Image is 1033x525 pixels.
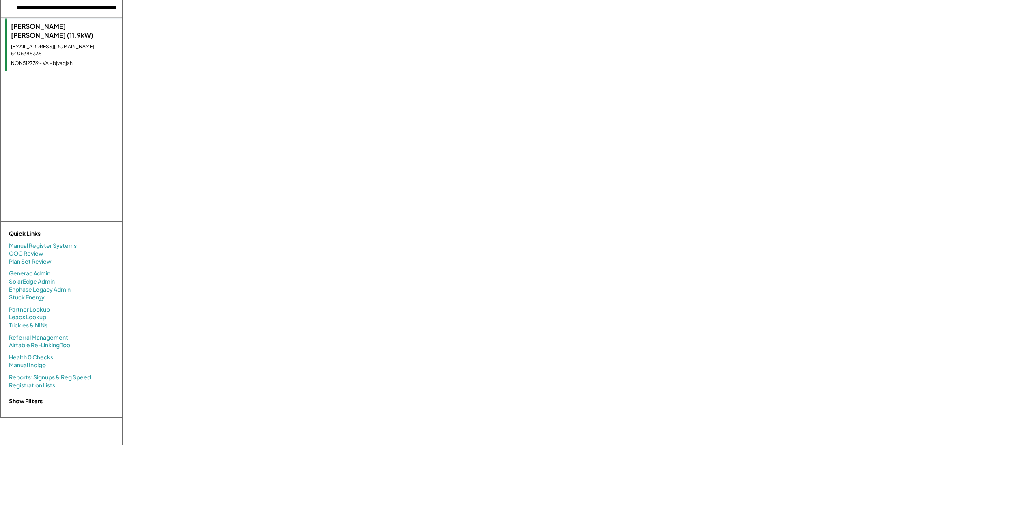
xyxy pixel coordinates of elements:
[9,286,71,294] a: Enphase Legacy Admin
[11,43,118,57] div: [EMAIL_ADDRESS][DOMAIN_NAME] - 5405388338
[9,278,55,286] a: SolarEdge Admin
[9,258,52,266] a: Plan Set Review
[9,230,90,238] div: Quick Links
[9,313,46,321] a: Leads Lookup
[9,353,53,361] a: Health 0 Checks
[9,250,43,258] a: COC Review
[11,60,118,67] div: NON512739 - VA - bjvaqjah
[9,361,46,369] a: Manual Indigo
[9,306,50,314] a: Partner Lookup
[11,22,118,40] div: [PERSON_NAME] [PERSON_NAME] (11.9kW)
[9,293,45,301] a: Stuck Energy
[9,321,47,329] a: Trickies & NINs
[9,381,55,389] a: Registration Lists
[9,341,71,349] a: Airtable Re-Linking Tool
[9,373,91,381] a: Reports: Signups & Reg Speed
[9,397,43,405] strong: Show Filters
[9,269,50,278] a: Generac Admin
[9,334,68,342] a: Referral Management
[9,242,77,250] a: Manual Register Systems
